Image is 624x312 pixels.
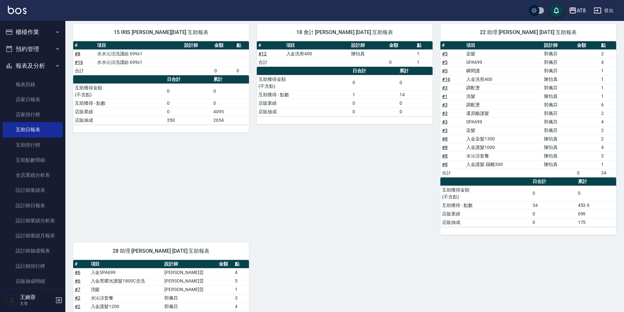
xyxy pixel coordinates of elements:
td: 水水沁涼洗護組 699x1 [95,49,183,58]
span: 15 IRIS [PERSON_NAME][DATE] 互助報表 [81,29,241,36]
button: 報表及分析 [3,57,63,74]
th: 日合計 [351,67,398,75]
a: #16 [442,77,450,82]
td: 14 [398,90,433,99]
a: 設計師業績月報表 [3,228,63,243]
td: 入金染髮1300 [465,135,542,143]
th: 設計師 [163,260,217,268]
th: # [440,41,465,50]
th: # [73,41,95,50]
a: #12 [258,51,267,56]
td: SPA699 [465,118,542,126]
td: 郭佩芬 [163,294,217,302]
td: 合計 [257,58,285,66]
a: 互助點數明細 [3,153,63,168]
td: 2 [599,135,616,143]
a: #3 [442,102,448,107]
td: 入金洗剪400 [285,49,350,58]
td: 34 [531,201,576,210]
td: 0 [212,83,249,99]
td: 1 [599,83,616,92]
td: 2 [599,126,616,135]
td: 0 [351,75,398,90]
a: 設計師業績表 [3,183,63,198]
th: 日合計 [165,75,211,84]
td: 洗髮 [89,285,163,294]
a: #8 [442,162,448,167]
a: 設計師業績分析表 [3,213,63,228]
table: a dense table [440,177,616,227]
td: 合計 [73,66,95,75]
th: 設計師 [542,41,575,50]
td: 互助獲得 - 點數 [73,99,165,107]
td: 175 [576,218,616,227]
span: 28 助理 [PERSON_NAME] [DATE] 互助報表 [81,248,241,254]
td: 0 [165,99,211,107]
th: 累計 [212,75,249,84]
td: 郭佩芬 [542,101,575,109]
td: 4095 [212,107,249,116]
button: 預約管理 [3,41,63,58]
a: 設計師排行榜 [3,259,63,274]
th: 金額 [575,41,599,50]
button: 登出 [591,5,616,17]
td: 0 [212,99,249,107]
td: 453.9 [576,201,616,210]
a: #3 [442,119,448,124]
td: 0 [398,99,433,107]
td: 0 [531,210,576,218]
th: # [73,260,89,268]
th: 金額 [217,260,233,268]
td: 0 [165,83,211,99]
button: AT8 [566,4,588,17]
th: 點 [415,41,433,50]
a: #7 [75,287,80,292]
td: 3 [599,152,616,160]
td: 1 [415,49,433,58]
td: 陳怡真 [542,75,575,83]
th: 點 [599,41,616,50]
td: 郭佩芬 [542,118,575,126]
td: 入金護髮.隔離300 [465,160,542,169]
td: 34 [599,169,616,177]
td: 店販抽成 [440,218,531,227]
td: 0 [531,218,576,227]
td: 互助獲得金額 (不含點) [73,83,165,99]
td: SPA699 [465,58,542,66]
th: 金額 [387,41,415,50]
th: # [257,41,285,50]
a: #8 [442,153,448,158]
td: 互助獲得 - 點數 [257,90,351,99]
td: 5 [233,277,249,285]
span: 22 助理 [PERSON_NAME] [DATE] 互助報表 [448,29,608,36]
a: #2 [75,295,80,301]
th: 項目 [89,260,163,268]
th: 設計師 [350,41,387,50]
img: Logo [8,6,26,14]
td: 4 [233,268,249,277]
td: 1 [599,92,616,101]
td: 店販業績 [257,99,351,107]
td: 0 [576,186,616,201]
a: 設計師抽成報表 [3,243,63,258]
td: 洗髮 [465,92,542,101]
td: 合計 [440,169,465,177]
table: a dense table [257,67,433,116]
a: 報表目錄 [3,77,63,92]
table: a dense table [73,75,249,125]
a: #5 [442,68,448,73]
h5: 王婉蓉 [20,294,53,301]
a: #6 [75,278,80,284]
td: 水沁涼套餐 [465,152,542,160]
a: #16 [75,60,83,65]
td: 1 [599,160,616,169]
a: 互助排行榜 [3,138,63,153]
td: 染髮 [465,126,542,135]
td: 互助獲得金額 (不含點) [440,186,531,201]
th: 累計 [576,177,616,186]
td: 郭佩芬 [542,58,575,66]
button: save [550,4,563,17]
td: 入金洗剪400 [465,75,542,83]
td: 4 [599,143,616,152]
th: 累計 [398,67,433,75]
